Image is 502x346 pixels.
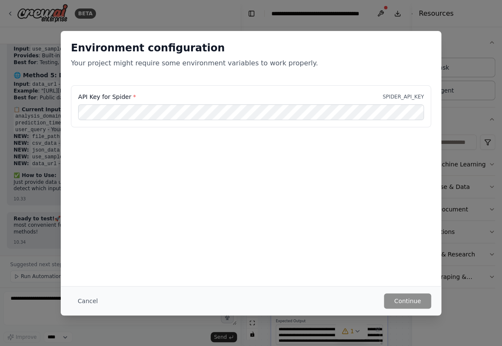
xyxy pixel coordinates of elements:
[383,93,424,100] p: SPIDER_API_KEY
[71,293,104,309] button: Cancel
[384,293,431,309] button: Continue
[78,93,136,101] label: API Key for Spider
[71,58,431,68] p: Your project might require some environment variables to work properly.
[71,41,431,55] h2: Environment configuration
